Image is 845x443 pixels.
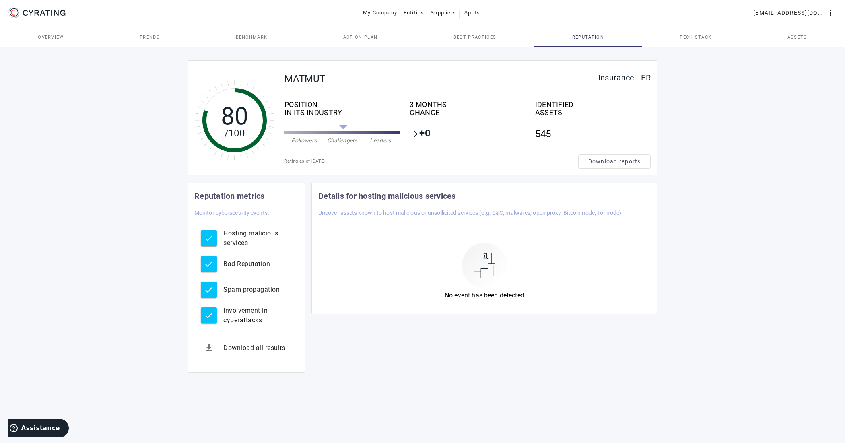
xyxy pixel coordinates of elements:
mat-card-title: Details for hosting malicious services [318,190,456,202]
mat-icon: arrow_forward [410,129,419,139]
mat-icon: more_vert [826,8,835,18]
span: Spots [464,6,480,19]
span: Action Plan [343,35,378,39]
div: Leaders [361,136,400,144]
div: POSITION [284,101,400,109]
div: Spam propagation [223,285,292,295]
div: 3 MONTHS [410,101,525,109]
div: Followers [285,136,323,144]
span: [EMAIL_ADDRESS][DOMAIN_NAME] [753,6,826,19]
span: Benchmark [236,35,268,39]
span: Entities [404,6,424,19]
tspan: 80 [221,102,249,130]
span: Reputation [572,35,604,39]
mat-card-title: Reputation metrics [194,190,265,202]
div: CHANGE [410,109,525,117]
button: Involvement in cyberattacks [194,304,298,327]
button: Bad Reputation [194,253,298,275]
div: IN ITS INDUSTRY [284,109,400,117]
mat-icon: check [204,285,214,295]
button: Hosting malicious services [194,227,298,249]
h3: No event has been detected [445,290,524,301]
button: Suppliers [427,6,459,20]
span: Assets [787,35,807,39]
mat-icon: check [204,259,214,269]
button: Download reports [578,154,651,169]
span: Tech Stack [680,35,711,39]
div: Download all results [223,343,292,353]
div: IDENTIFIED [535,101,651,109]
span: +0 [419,129,431,139]
span: Trends [140,35,160,39]
button: Download all results [194,337,298,359]
mat-icon: get_app [201,340,217,356]
span: Download reports [588,157,641,165]
button: [EMAIL_ADDRESS][DOMAIN_NAME] [750,6,839,20]
div: Hosting malicious services [223,229,292,248]
div: Rating as of [DATE] [284,157,578,165]
div: Involvement in cyberattacks [223,306,292,325]
mat-card-subtitle: Monitor cybersecurity events. [194,208,269,217]
mat-icon: check [204,233,214,243]
div: MATMUT [284,74,598,84]
mat-icon: check [204,311,214,320]
span: My Company [363,6,397,19]
button: Spots [460,6,485,20]
div: Insurance - FR [598,74,651,82]
button: Spam propagation [194,278,298,301]
button: Entities [400,6,427,20]
div: Bad Reputation [223,259,292,269]
span: Suppliers [431,6,456,19]
tspan: /100 [225,128,245,139]
g: CYRATING [23,10,66,16]
div: Challengers [323,136,361,144]
span: Overview [38,35,64,39]
button: My Company [360,6,400,20]
div: 545 [535,124,651,144]
iframe: Ouvre un widget dans lequel vous pouvez trouver plus d’informations [8,419,69,439]
div: ASSETS [535,109,651,117]
mat-card-subtitle: Uncover assets known to host malicious or unsollicited services (e.g. C&C, malwares, open proxy, ... [318,208,623,217]
span: Best practices [453,35,496,39]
